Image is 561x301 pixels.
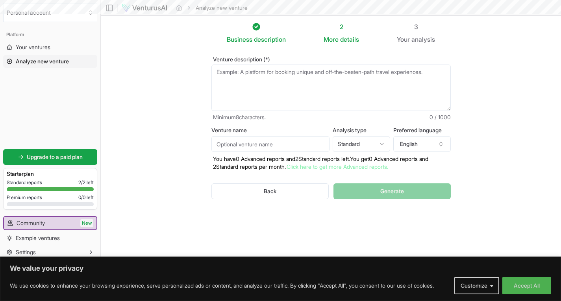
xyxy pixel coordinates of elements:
[27,153,83,161] span: Upgrade to a paid plan
[4,217,96,229] a: CommunityNew
[17,219,45,227] span: Community
[7,194,42,201] span: Premium reports
[324,35,339,44] span: More
[10,281,434,290] p: We use cookies to enhance your browsing experience, serve personalized ads or content, and analyz...
[324,22,359,31] div: 2
[80,219,93,227] span: New
[10,264,551,273] p: We value your privacy
[7,170,94,178] h3: Starter plan
[287,163,388,170] a: Click here to get more Advanced reports.
[3,28,97,41] div: Platform
[393,127,451,133] label: Preferred language
[211,183,329,199] button: Back
[3,41,97,54] a: Your ventures
[78,194,94,201] span: 0 / 0 left
[393,136,451,152] button: English
[340,35,359,43] span: details
[78,179,94,186] span: 2 / 2 left
[16,234,60,242] span: Example ventures
[333,127,390,133] label: Analysis type
[397,22,435,31] div: 3
[397,35,410,44] span: Your
[213,113,266,121] span: Minimum 8 characters.
[16,43,50,51] span: Your ventures
[211,155,451,171] p: You have 0 Advanced reports and 2 Standard reports left. Y ou get 0 Advanced reports and 2 Standa...
[430,113,451,121] span: 0 / 1000
[3,149,97,165] a: Upgrade to a paid plan
[254,35,286,43] span: description
[3,232,97,244] a: Example ventures
[211,136,330,152] input: Optional venture name
[211,127,330,133] label: Venture name
[7,179,42,186] span: Standard reports
[16,57,69,65] span: Analyze new venture
[454,277,499,294] button: Customize
[16,248,36,256] span: Settings
[3,55,97,68] a: Analyze new venture
[502,277,551,294] button: Accept All
[411,35,435,43] span: analysis
[211,57,451,62] label: Venture description (*)
[3,246,97,259] button: Settings
[227,35,252,44] span: Business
